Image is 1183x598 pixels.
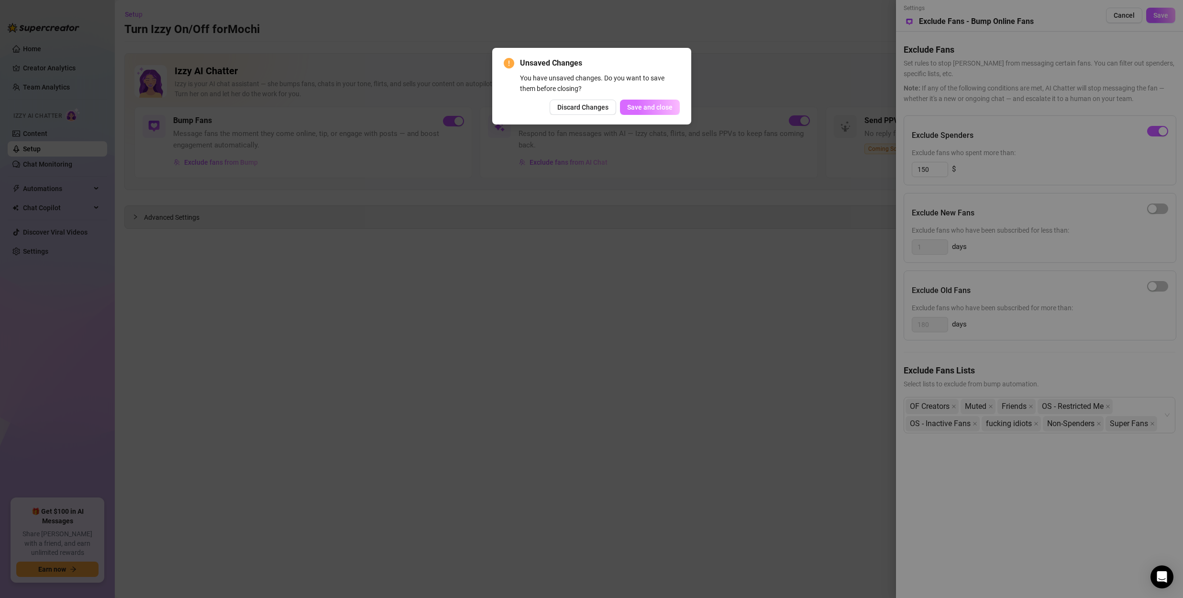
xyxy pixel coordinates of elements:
span: exclamation-circle [504,58,514,68]
button: Discard Changes [550,100,616,115]
span: Discard Changes [557,103,608,111]
span: Unsaved Changes [520,57,680,69]
div: Open Intercom Messenger [1150,565,1173,588]
button: Save and close [620,100,680,115]
span: Save and close [627,103,673,111]
div: You have unsaved changes. Do you want to save them before closing? [520,73,680,94]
